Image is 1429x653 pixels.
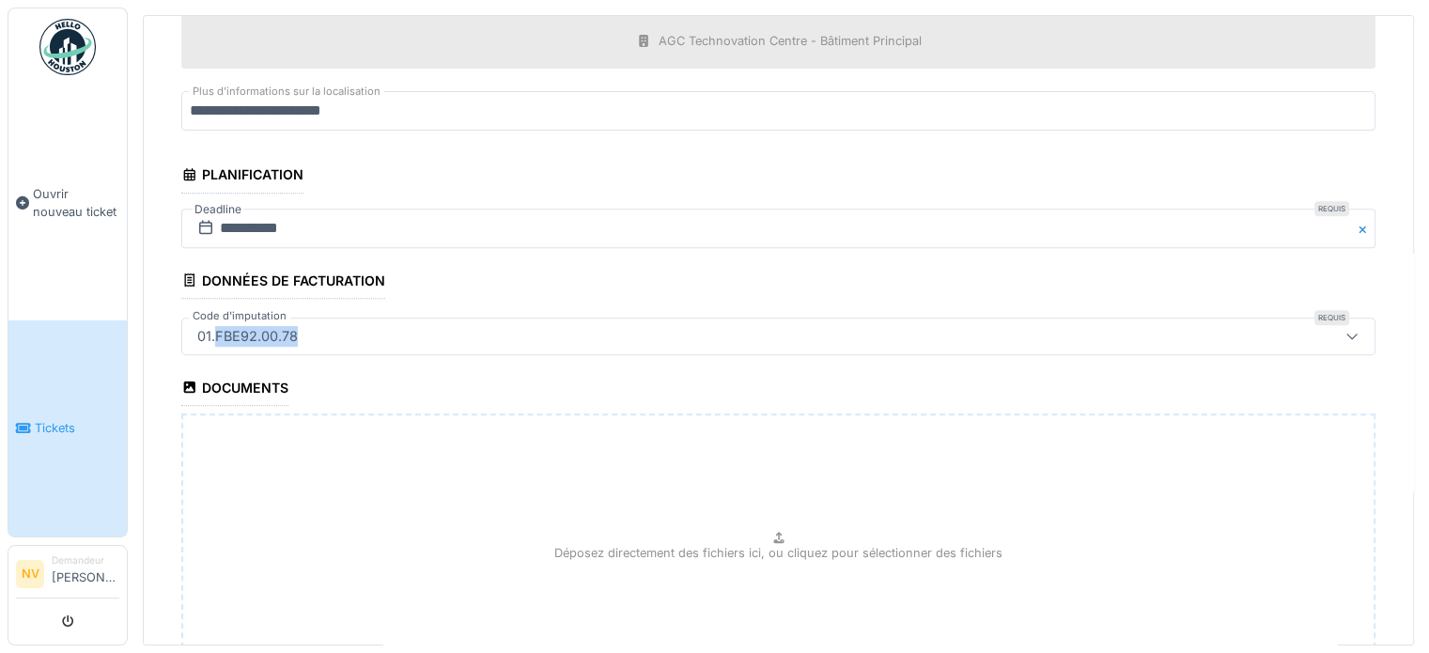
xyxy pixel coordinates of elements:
[189,308,290,324] label: Code d'imputation
[181,161,303,193] div: Planification
[8,86,127,320] a: Ouvrir nouveau ticket
[193,199,243,220] label: Deadline
[190,326,305,347] div: 01.FBE92.00.78
[181,374,288,406] div: Documents
[659,32,922,50] div: AGC Technovation Centre - Bâtiment Principal
[33,185,119,221] span: Ouvrir nouveau ticket
[35,419,119,437] span: Tickets
[181,267,385,299] div: Données de facturation
[1314,201,1349,216] div: Requis
[16,560,44,588] li: NV
[39,19,96,75] img: Badge_color-CXgf-gQk.svg
[8,320,127,537] a: Tickets
[52,553,119,567] div: Demandeur
[554,544,1002,562] p: Déposez directement des fichiers ici, ou cliquez pour sélectionner des fichiers
[1355,209,1375,248] button: Close
[1314,310,1349,325] div: Requis
[189,84,384,100] label: Plus d'informations sur la localisation
[16,553,119,599] a: NV Demandeur[PERSON_NAME]
[52,553,119,594] li: [PERSON_NAME]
